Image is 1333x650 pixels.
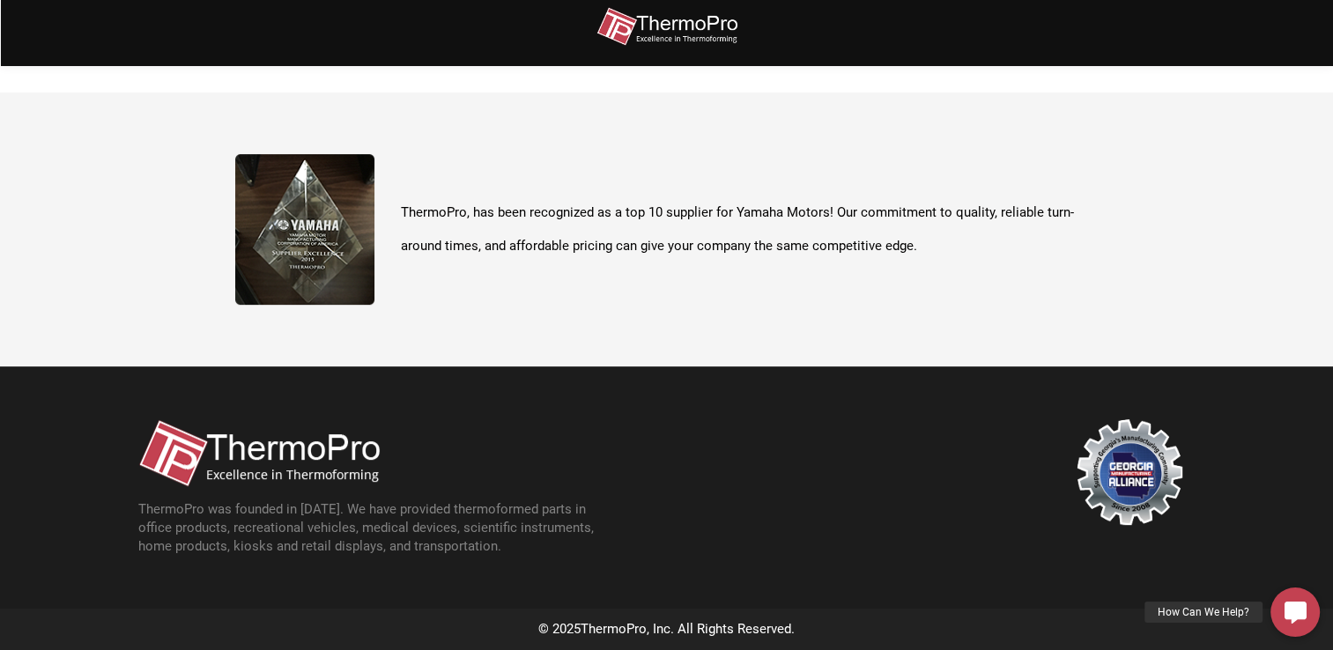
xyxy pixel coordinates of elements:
p: ThermoPro, has been recognized as a top 10 supplier for Yamaha Motors! Our commitment to quality,... [401,196,1099,262]
div: © 2025 , Inc. All Rights Reserved. [121,617,1213,642]
img: thermopro-logo-non-iso [138,419,380,487]
img: georgia-manufacturing-alliance [1077,419,1182,525]
p: ThermoPro was founded in [DATE]. We have provided thermoformed parts in office products, recreati... [138,500,614,556]
img: thermopro-logo-non-iso [596,7,737,47]
span: ThermoPro [581,621,647,637]
a: How Can We Help? [1270,587,1320,637]
div: How Can We Help? [1144,602,1263,623]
